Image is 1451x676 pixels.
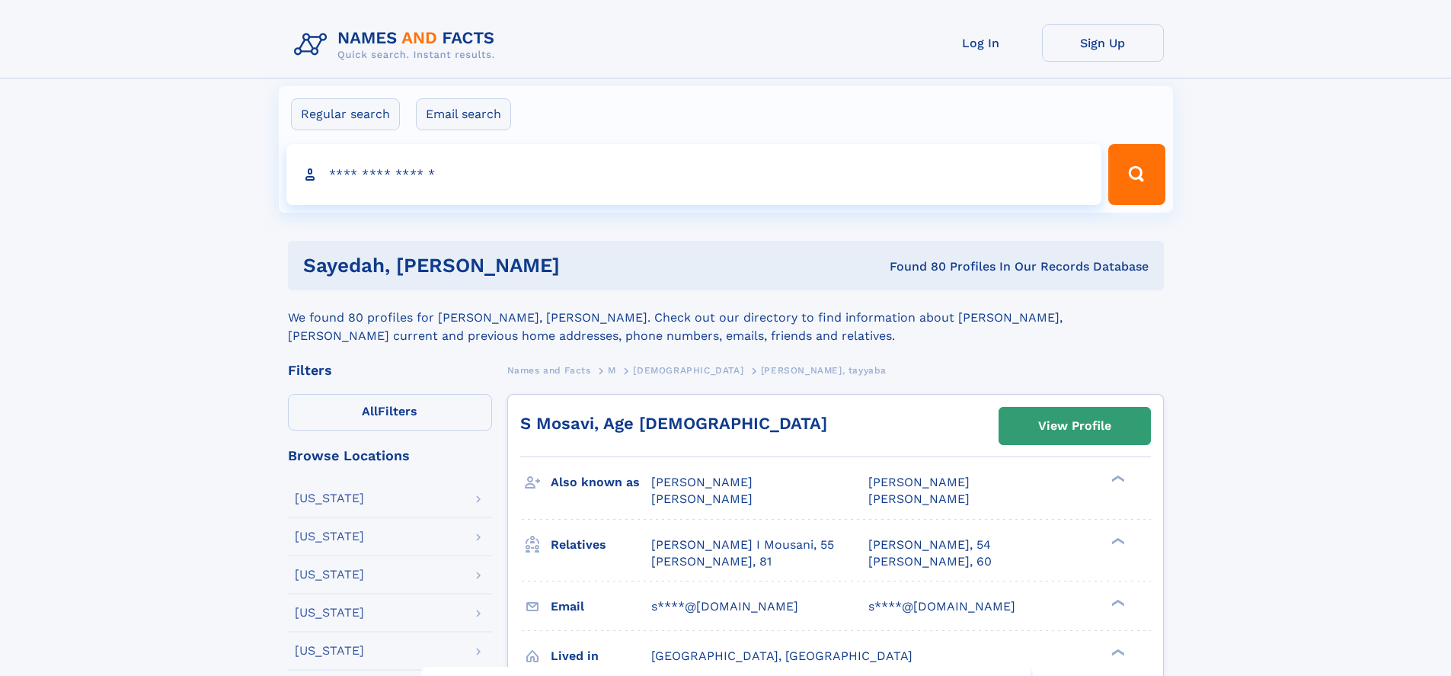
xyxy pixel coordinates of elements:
[295,645,364,657] div: [US_STATE]
[551,643,651,669] h3: Lived in
[291,98,400,130] label: Regular search
[288,290,1164,345] div: We found 80 profiles for [PERSON_NAME], [PERSON_NAME]. Check out our directory to find informatio...
[999,408,1150,444] a: View Profile
[288,449,492,463] div: Browse Locations
[868,475,970,489] span: [PERSON_NAME]
[633,360,743,380] a: [DEMOGRAPHIC_DATA]
[288,394,492,431] label: Filters
[507,360,591,380] a: Names and Facts
[920,24,1042,62] a: Log In
[416,98,511,130] label: Email search
[551,594,651,620] h3: Email
[1107,474,1126,484] div: ❯
[295,492,364,505] div: [US_STATE]
[651,475,753,489] span: [PERSON_NAME]
[551,469,651,495] h3: Also known as
[868,553,992,570] a: [PERSON_NAME], 60
[651,649,912,663] span: [GEOGRAPHIC_DATA], [GEOGRAPHIC_DATA]
[1107,598,1126,607] div: ❯
[761,365,887,376] span: [PERSON_NAME], tayyaba
[1107,536,1126,546] div: ❯
[295,530,364,543] div: [US_STATE]
[633,365,743,376] span: [DEMOGRAPHIC_DATA]
[1108,144,1165,205] button: Search Button
[1042,24,1164,62] a: Sign Up
[651,553,772,570] a: [PERSON_NAME], 81
[724,258,1149,275] div: Found 80 Profiles In Our Records Database
[651,492,753,506] span: [PERSON_NAME]
[551,532,651,558] h3: Relatives
[608,365,616,376] span: M
[868,492,970,506] span: [PERSON_NAME]
[295,607,364,619] div: [US_STATE]
[868,537,991,553] a: [PERSON_NAME], 54
[286,144,1102,205] input: search input
[288,24,507,66] img: Logo Names and Facts
[520,414,827,433] a: S Mosavi, Age [DEMOGRAPHIC_DATA]
[362,404,378,418] span: All
[651,537,834,553] a: [PERSON_NAME] I Mousani, 55
[608,360,616,380] a: M
[1038,408,1111,444] div: View Profile
[288,364,492,377] div: Filters
[303,256,725,275] h1: sayedah, [PERSON_NAME]
[1107,647,1126,657] div: ❯
[295,569,364,581] div: [US_STATE]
